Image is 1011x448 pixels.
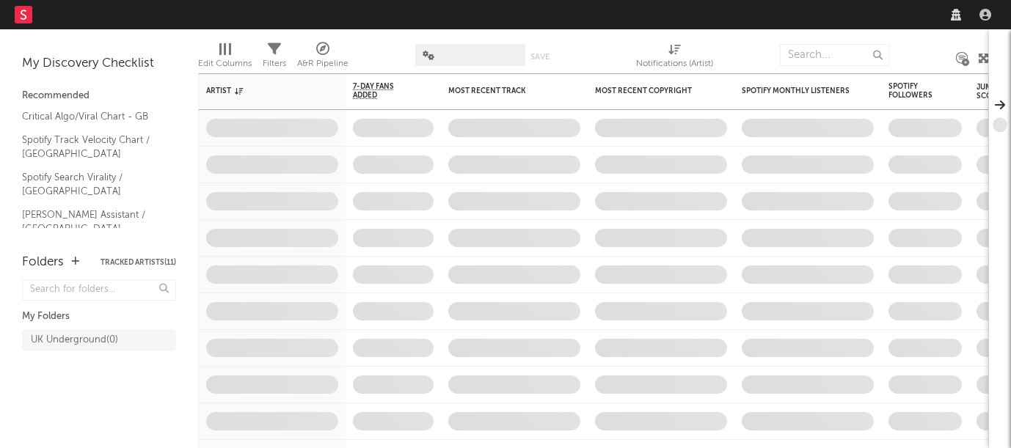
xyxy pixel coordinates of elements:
[297,55,348,73] div: A&R Pipeline
[198,37,252,79] div: Edit Columns
[780,44,890,66] input: Search...
[22,87,176,105] div: Recommended
[353,82,412,100] span: 7-Day Fans Added
[263,37,286,79] div: Filters
[448,87,558,95] div: Most Recent Track
[297,37,348,79] div: A&R Pipeline
[636,55,713,73] div: Notifications (Artist)
[22,55,176,73] div: My Discovery Checklist
[22,254,64,271] div: Folders
[742,87,852,95] div: Spotify Monthly Listeners
[530,53,550,61] button: Save
[22,279,176,301] input: Search for folders...
[206,87,316,95] div: Artist
[595,87,705,95] div: Most Recent Copyright
[22,329,176,351] a: UK Underground(0)
[22,308,176,326] div: My Folders
[22,109,161,125] a: Critical Algo/Viral Chart - GB
[198,55,252,73] div: Edit Columns
[22,169,161,199] a: Spotify Search Virality / [GEOGRAPHIC_DATA]
[22,132,161,162] a: Spotify Track Velocity Chart / [GEOGRAPHIC_DATA]
[101,259,176,266] button: Tracked Artists(11)
[31,331,118,349] div: UK Underground ( 0 )
[22,207,161,237] a: [PERSON_NAME] Assistant / [GEOGRAPHIC_DATA]
[263,55,286,73] div: Filters
[636,37,713,79] div: Notifications (Artist)
[888,82,940,100] div: Spotify Followers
